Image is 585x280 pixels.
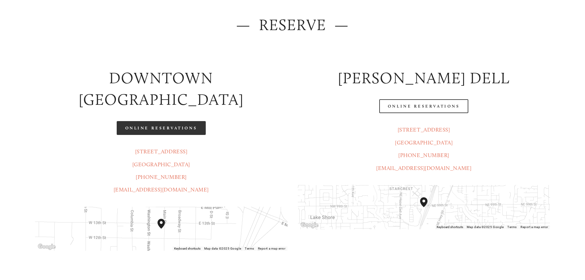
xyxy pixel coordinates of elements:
img: Google [37,243,57,251]
a: Terms [507,225,517,229]
a: Report a map error [521,225,548,229]
div: Amaro's Table 1220 Main Street vancouver, United States [158,219,172,239]
a: [STREET_ADDRESS] [398,126,450,133]
a: [EMAIL_ADDRESS][DOMAIN_NAME] [114,186,209,193]
img: Google [299,221,320,229]
div: Amaro's Table 816 Northeast 98th Circle Vancouver, WA, 98665, United States [420,197,435,217]
a: [STREET_ADDRESS] [135,148,188,155]
a: Open this area in Google Maps (opens a new window) [37,243,57,251]
h2: Downtown [GEOGRAPHIC_DATA] [35,67,287,111]
a: [GEOGRAPHIC_DATA] [395,139,453,146]
a: Online Reservations [117,121,206,135]
h2: [PERSON_NAME] DELL [298,67,550,89]
a: [EMAIL_ADDRESS][DOMAIN_NAME] [376,165,471,172]
span: Map data ©2025 Google [204,247,241,250]
a: [PHONE_NUMBER] [398,152,449,159]
button: Keyboard shortcuts [174,246,201,251]
a: Terms [245,247,254,250]
span: Map data ©2025 Google [467,225,504,229]
a: [GEOGRAPHIC_DATA] [132,161,190,168]
button: Keyboard shortcuts [437,225,463,229]
a: [PHONE_NUMBER] [136,174,187,180]
a: Online Reservations [379,99,468,113]
a: Report a map error [258,247,286,250]
a: Open this area in Google Maps (opens a new window) [299,221,320,229]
